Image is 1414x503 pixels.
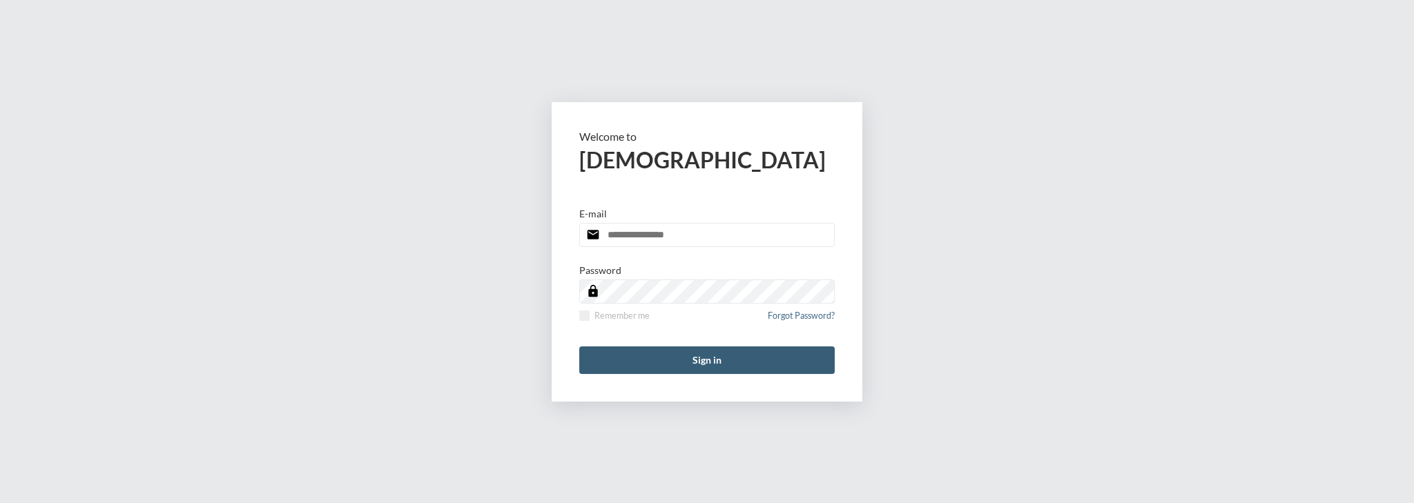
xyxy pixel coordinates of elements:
label: Remember me [579,310,650,321]
a: Forgot Password? [768,310,835,329]
p: E-mail [579,208,607,219]
p: Password [579,264,621,276]
p: Welcome to [579,130,835,143]
h2: [DEMOGRAPHIC_DATA] [579,146,835,173]
button: Sign in [579,346,835,374]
